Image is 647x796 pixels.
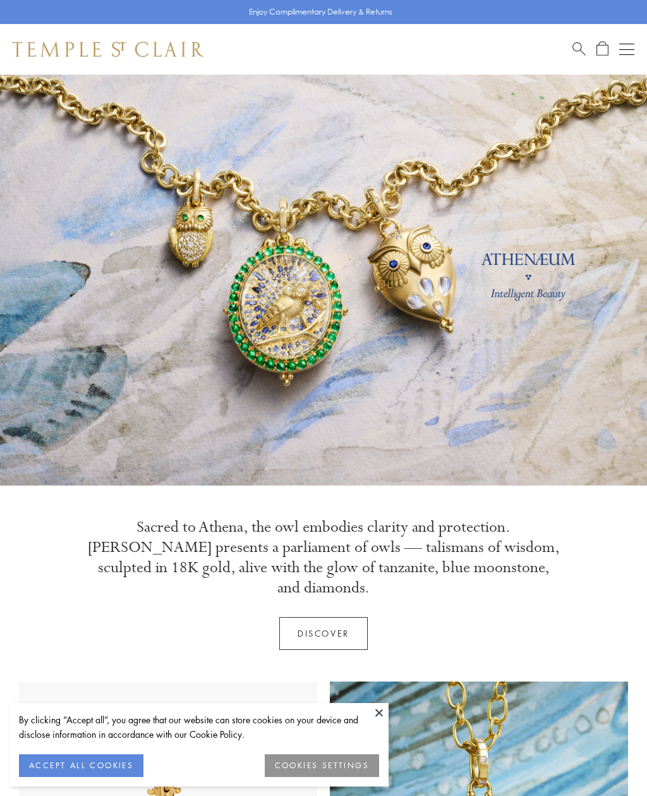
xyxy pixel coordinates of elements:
[265,754,379,777] button: COOKIES SETTINGS
[19,713,379,742] div: By clicking “Accept all”, you agree that our website can store cookies on your device and disclos...
[619,42,634,57] button: Open navigation
[249,6,392,18] p: Enjoy Complimentary Delivery & Returns
[19,754,143,777] button: ACCEPT ALL COOKIES
[279,617,368,650] a: Discover
[572,41,586,57] a: Search
[584,737,634,783] iframe: Gorgias live chat messenger
[596,41,608,57] a: Open Shopping Bag
[13,42,203,57] img: Temple St. Clair
[87,517,560,598] p: Sacred to Athena, the owl embodies clarity and protection. [PERSON_NAME] presents a parliament of...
